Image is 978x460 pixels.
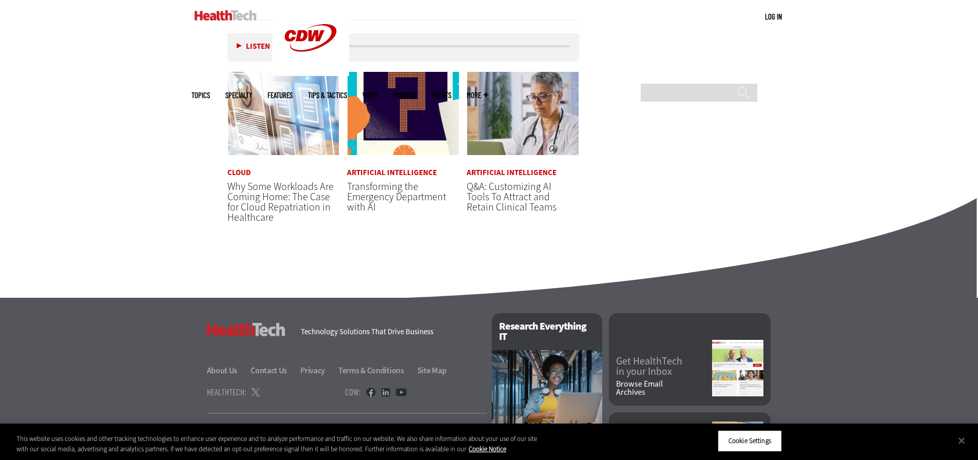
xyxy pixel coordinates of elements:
[616,356,712,377] a: Get HealthTechin your Inbox
[765,11,782,22] div: User menu
[16,434,538,454] div: This website uses cookies and other tracking technologies to enhance user experience and to analy...
[227,180,334,224] a: Why Some Workloads Are Coming Home: The Case for Cloud Repatriation in Healthcare
[347,180,446,214] a: Transforming the Emergency Department with AI
[467,169,557,177] a: Artificial Intelligence
[432,91,451,99] a: Events
[712,340,763,396] img: newsletter screenshot
[492,313,602,350] h2: Research Everything IT
[950,429,973,452] button: Close
[251,365,299,376] a: Contact Us
[195,10,257,21] img: Home
[417,365,447,376] a: Site Map
[301,328,479,336] h4: Technology Solutions That Drive Business
[227,169,251,177] a: Cloud
[300,365,337,376] a: Privacy
[467,91,488,99] span: More
[191,91,210,99] span: Topics
[267,91,293,99] a: Features
[272,68,349,79] a: CDW
[207,323,285,336] h3: HealthTech
[338,365,416,376] a: Terms & Conditions
[467,71,579,156] img: doctor on laptop
[345,388,361,396] h4: CDW:
[308,91,347,99] a: Tips & Tactics
[469,445,506,453] a: More information about your privacy
[347,169,437,177] a: Artificial Intelligence
[616,380,712,396] a: Browse EmailArchives
[347,71,459,156] img: illustration of question mark
[765,12,782,21] a: Log in
[362,91,378,99] a: Video
[718,430,782,452] button: Cookie Settings
[227,71,340,156] img: Electronic health records
[207,365,250,376] a: About Us
[393,91,416,99] a: MonITor
[467,180,557,214] a: Q&A: Customizing AI Tools To Attract and Retain Clinical Teams
[225,91,252,99] span: Specialty
[207,388,246,396] h4: HealthTech:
